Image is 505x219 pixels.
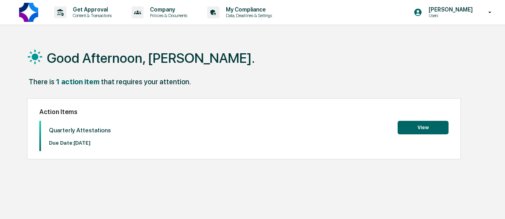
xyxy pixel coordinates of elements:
[398,121,449,134] button: View
[47,50,255,66] h1: Good Afternoon, [PERSON_NAME].
[39,108,449,116] h2: Action Items
[66,13,116,18] p: Content & Transactions
[49,140,111,146] p: Due Date: [DATE]
[219,6,276,13] p: My Compliance
[398,123,449,131] a: View
[56,78,99,86] div: 1 action item
[219,13,276,18] p: Data, Deadlines & Settings
[19,3,38,22] img: logo
[144,6,191,13] p: Company
[144,13,191,18] p: Policies & Documents
[29,78,54,86] div: There is
[66,6,116,13] p: Get Approval
[49,127,111,134] p: Quarterly Attestations
[422,6,477,13] p: [PERSON_NAME]
[101,78,191,86] div: that requires your attention.
[422,13,477,18] p: Users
